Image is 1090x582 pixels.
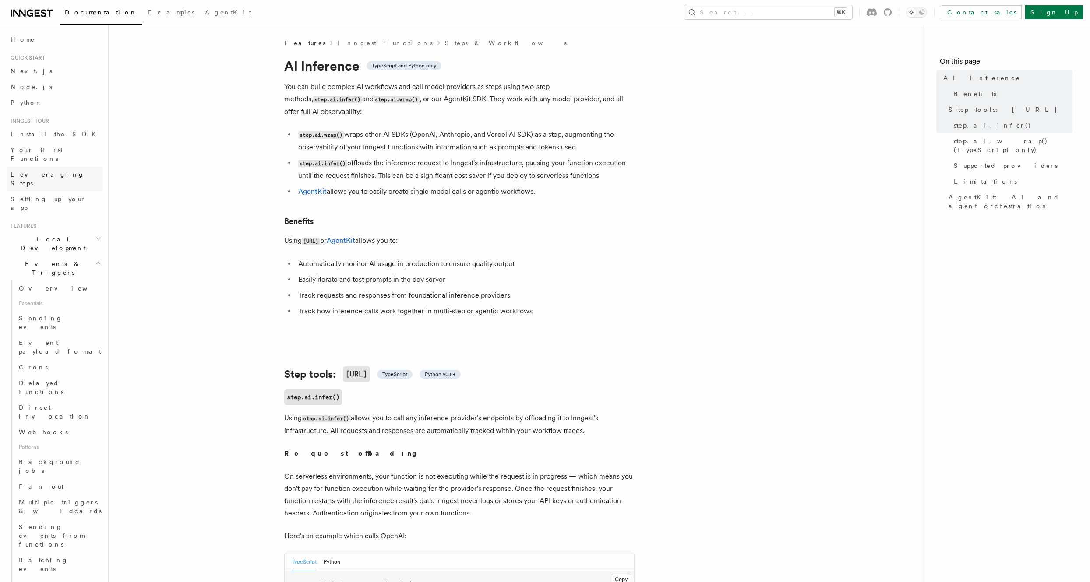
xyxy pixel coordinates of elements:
a: AI Inference [940,70,1072,86]
a: Step tools: [URL] [945,102,1072,117]
span: Events & Triggers [7,259,95,277]
span: Event payload format [19,339,101,355]
a: Limitations [950,174,1072,189]
span: Features [284,39,325,47]
li: offloads the inference request to Inngest's infrastructure, pausing your function execution until... [296,157,635,182]
a: Steps & Workflows [445,39,567,47]
a: step.ai.infer() [950,117,1072,133]
span: AgentKit: AI and agent orchestration [949,193,1072,210]
span: Local Development [7,235,95,252]
a: Step tools:[URL] TypeScript Python v0.5+ [284,366,461,382]
li: allows you to easily create single model calls or agentic workflows. [296,185,635,198]
li: Track requests and responses from foundational inference providers [296,289,635,302]
p: On serverless environments, your function is not executing while the request is in progress — whi... [284,470,635,519]
a: Contact sales [942,5,1022,19]
span: Python [11,99,42,106]
a: Overview [15,280,103,296]
span: Inngest tour [7,117,49,124]
a: Documentation [60,3,142,25]
span: Node.js [11,83,52,90]
code: [URL] [343,366,370,382]
a: Sending events from functions [15,519,103,552]
li: Track how inference calls work together in multi-step or agentic workflows [296,305,635,317]
span: step.ai.wrap() (TypeScript only) [954,137,1072,154]
a: Event payload format [15,335,103,359]
span: Step tools: [URL] [949,105,1058,114]
a: Delayed functions [15,375,103,400]
span: Setting up your app [11,195,86,211]
span: Next.js [11,67,52,75]
a: Inngest Functions [338,39,433,47]
a: Sending events [15,310,103,335]
span: Webhooks [19,429,68,436]
span: Python v0.5+ [425,371,455,378]
span: Leveraging Steps [11,171,85,187]
a: Webhooks [15,424,103,440]
a: Python [7,95,103,110]
span: Quick start [7,54,45,61]
span: Background jobs [19,458,81,474]
span: Crons [19,364,48,371]
p: Using allows you to call any inference provider's endpoints by offloading it to Inngest's infrast... [284,412,635,437]
button: Python [324,553,340,571]
span: Install the SDK [11,131,101,138]
span: step.ai.infer() [954,121,1031,130]
p: You can build complex AI workflows and call model providers as steps using two-step methods, and ... [284,81,635,118]
span: Home [11,35,35,44]
li: Easily iterate and test prompts in the dev server [296,273,635,286]
a: Fan out [15,479,103,494]
span: Features [7,223,36,230]
span: Documentation [65,9,137,16]
span: Benefits [954,89,996,98]
p: Here's an example which calls OpenAI: [284,530,635,542]
p: Using or allows you to: [284,234,635,247]
a: Sign Up [1025,5,1083,19]
a: Leveraging Steps [7,167,103,191]
a: Batching events [15,552,103,577]
a: Home [7,32,103,47]
span: Examples [148,9,194,16]
strong: Request offloading [284,449,423,458]
span: Direct invocation [19,404,91,420]
a: AgentKit: AI and agent orchestration [945,189,1072,214]
span: Overview [19,285,109,292]
a: Next.js [7,63,103,79]
span: Patterns [15,440,103,454]
span: Batching events [19,557,68,572]
span: Sending events from functions [19,523,84,548]
code: step.ai.infer() [298,160,347,167]
a: Install the SDK [7,126,103,142]
a: Multiple triggers & wildcards [15,494,103,519]
button: Search...⌘K [684,5,852,19]
code: step.ai.infer() [313,96,362,103]
a: Benefits [284,215,314,227]
span: Fan out [19,483,63,490]
button: TypeScript [292,553,317,571]
code: step.ai.wrap() [298,131,344,139]
h4: On this page [940,56,1072,70]
kbd: ⌘K [835,8,847,17]
a: Background jobs [15,454,103,479]
a: Supported providers [950,158,1072,174]
button: Events & Triggers [7,256,103,280]
a: step.ai.wrap() (TypeScript only) [950,133,1072,158]
code: step.ai.wrap() [374,96,420,103]
li: wraps other AI SDKs (OpenAI, Anthropic, and Vercel AI SDK) as a step, augmenting the observabilit... [296,128,635,153]
a: Your first Functions [7,142,103,167]
button: Local Development [7,231,103,256]
a: step.ai.infer() [284,389,342,405]
span: Sending events [19,315,63,330]
span: TypeScript and Python only [372,62,436,69]
span: Your first Functions [11,146,63,162]
span: AI Inference [943,74,1020,82]
code: [URL] [302,238,320,245]
a: AgentKit [327,236,355,245]
a: AgentKit [298,187,327,195]
span: Supported providers [954,161,1058,170]
a: Node.js [7,79,103,95]
code: step.ai.infer() [302,415,351,422]
span: Delayed functions [19,380,63,395]
a: Direct invocation [15,400,103,424]
span: AgentKit [205,9,251,16]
